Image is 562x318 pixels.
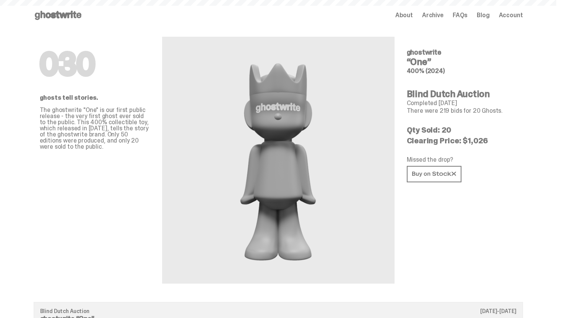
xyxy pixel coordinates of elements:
p: Clearing Price: $1,026 [407,137,517,144]
p: Qty Sold: 20 [407,126,517,134]
h4: “One” [407,57,517,67]
span: 400% (2024) [407,67,445,75]
a: Archive [422,12,443,18]
h4: Blind Dutch Auction [407,89,517,99]
a: FAQs [453,12,468,18]
a: About [395,12,413,18]
p: ghosts tell stories. [40,95,150,101]
p: Blind Dutch Auction [40,308,517,314]
img: ghostwrite&ldquo;One&rdquo; [219,55,337,265]
a: Account [499,12,523,18]
a: Blog [477,12,489,18]
p: The ghostwrite "One" is our first public release - the very first ghost ever sold to the public. ... [40,107,150,150]
span: ghostwrite [407,48,441,57]
p: [DATE]-[DATE] [480,308,516,314]
p: Missed the drop? [407,157,517,163]
p: There were 219 bids for 20 Ghosts. [407,108,517,114]
p: Completed [DATE] [407,100,517,106]
h1: 030 [40,49,150,79]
